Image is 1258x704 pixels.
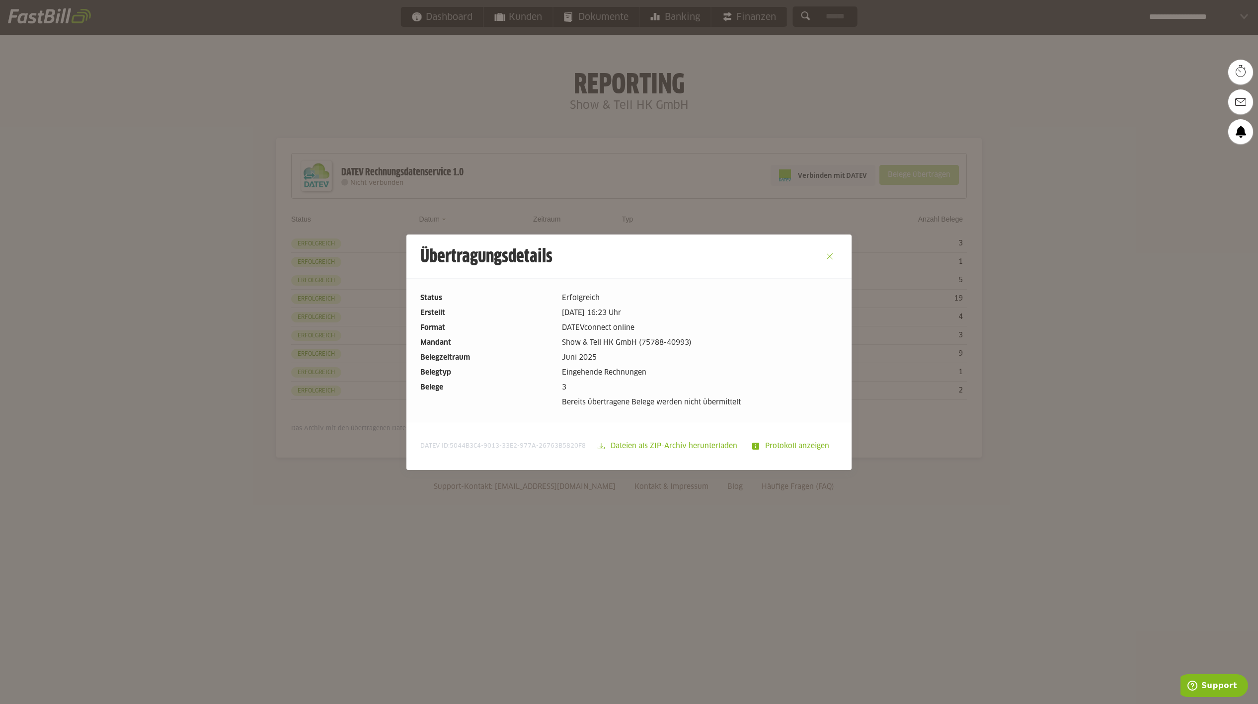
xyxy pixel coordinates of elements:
[562,337,838,348] dd: Show & Tell HK GmbH (75788-40993)
[420,382,554,393] dt: Belege
[420,308,554,318] dt: Erstellt
[746,436,838,456] sl-button: Protokoll anzeigen
[562,352,838,363] dd: Juni 2025
[562,322,838,333] dd: DATEVconnect online
[420,293,554,304] dt: Status
[591,436,746,456] sl-button: Dateien als ZIP-Archiv herunterladen
[562,293,838,304] dd: Erfolgreich
[450,443,586,449] span: 5044B3C4-9013-33E2-977A-26763B5820F8
[420,352,554,363] dt: Belegzeitraum
[420,337,554,348] dt: Mandant
[562,382,838,393] dd: 3
[420,322,554,333] dt: Format
[562,397,838,408] dd: Bereits übertragene Belege werden nicht übermittelt
[562,308,838,318] dd: [DATE] 16:23 Uhr
[1180,674,1248,699] iframe: Öffnet ein Widget, in dem Sie weitere Informationen finden
[420,442,586,450] span: DATEV ID:
[562,367,838,378] dd: Eingehende Rechnungen
[420,367,554,378] dt: Belegtyp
